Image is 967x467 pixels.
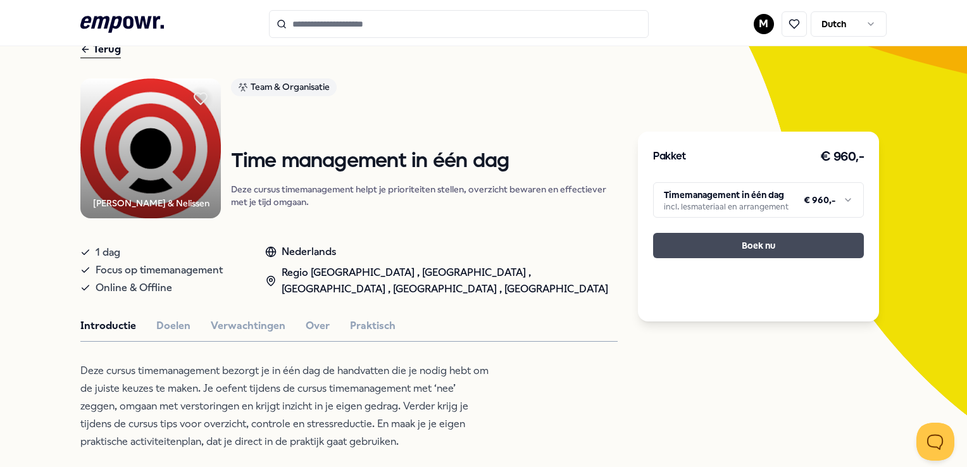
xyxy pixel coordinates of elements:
[350,318,396,334] button: Praktisch
[916,423,954,461] iframe: Help Scout Beacon - Open
[156,318,190,334] button: Doelen
[820,147,864,167] h3: € 960,-
[754,14,774,34] button: M
[96,261,223,279] span: Focus op timemanagement
[653,149,686,165] h3: Pakket
[231,78,337,96] div: Team & Organisatie
[653,233,864,258] button: Boek nu
[93,196,209,210] div: [PERSON_NAME] & Nelissen
[231,78,618,101] a: Team & Organisatie
[269,10,649,38] input: Search for products, categories or subcategories
[80,41,121,58] div: Terug
[265,265,618,297] div: Regio [GEOGRAPHIC_DATA] , [GEOGRAPHIC_DATA] , [GEOGRAPHIC_DATA] , [GEOGRAPHIC_DATA] , [GEOGRAPHIC...
[80,362,492,451] p: Deze cursus timemanagement bezorgt je in één dag de handvatten die je nodig hebt om de juiste keu...
[80,318,136,334] button: Introductie
[96,279,172,297] span: Online & Offline
[231,151,618,173] h1: Time management in één dag
[80,78,220,218] img: Product Image
[265,244,618,260] div: Nederlands
[306,318,330,334] button: Over
[231,183,618,208] p: Deze cursus timemanagement helpt je prioriteiten stellen, overzicht bewaren en effectiever met je...
[211,318,285,334] button: Verwachtingen
[96,244,120,261] span: 1 dag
